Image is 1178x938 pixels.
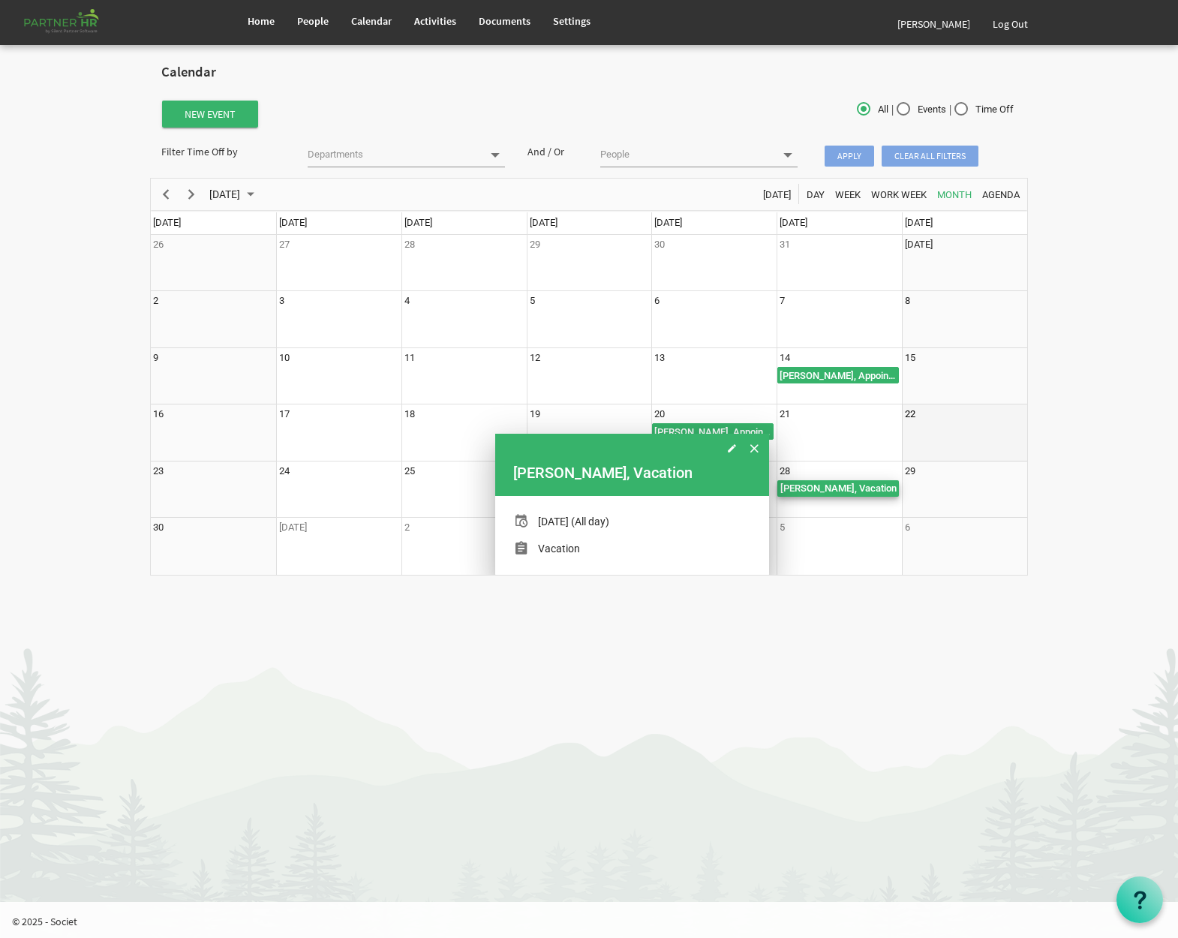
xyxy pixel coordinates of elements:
div: Saturday, November 22, 2025 [905,407,915,422]
div: Thursday, November 6, 2025 [654,293,660,308]
div: Friday, November 7, 2025 [780,293,785,308]
div: Tuesday, November 4, 2025 [404,293,410,308]
span: [DATE] [530,217,557,228]
div: Thursday, November 20, 2025 [654,407,665,422]
div: Sunday, November 23, 2025 [153,464,164,479]
div: Friday, December 5, 2025 [780,520,785,535]
div: Sunday, October 26, 2025 [153,237,164,252]
div: Friday, November 28, 2025 [780,464,790,479]
span: Time Off [954,103,1014,116]
div: Friday, November 21, 2025 [780,407,790,422]
button: Work Week [869,185,930,203]
div: Wednesday, November 19, 2025 [530,407,540,422]
div: Monday, November 10, 2025 [279,350,290,365]
div: Wednesday, November 5, 2025 [530,293,535,308]
span: Apply [825,146,874,167]
span: [DATE] [780,217,807,228]
div: [PERSON_NAME], Vacation [777,480,899,497]
div: Joyce Williams, Vacation [513,461,751,484]
span: Calendar [351,14,392,28]
button: Close [743,437,765,460]
span: Work Week [870,185,928,204]
div: Sunday, November 9, 2025 [153,350,158,365]
div: Monday, November 17, 2025 [279,407,290,422]
button: Day [804,185,828,203]
span: People [297,14,329,28]
span: [DATE] [654,217,682,228]
div: Sunday, November 30, 2025 [153,520,164,535]
div: Saturday, November 8, 2025 [905,293,910,308]
div: | | [735,99,1028,121]
span: Activities [414,14,456,28]
schedule: of November 2025 [150,178,1028,576]
a: [PERSON_NAME] [886,3,981,45]
div: next period [179,179,204,210]
span: Week [834,185,862,204]
span: Clear all filters [882,146,978,167]
div: Tuesday, November 11, 2025 [404,350,415,365]
button: New Event [162,101,258,128]
div: Monday, November 3, 2025 [279,293,284,308]
div: Wednesday, October 29, 2025 [530,237,540,252]
div: Saturday, November 1, 2025 [905,237,933,252]
span: All [857,103,888,116]
span: [DATE] [905,217,933,228]
span: Settings [553,14,591,28]
button: Next [182,185,202,203]
div: Friday, November 14, 2025 [780,350,790,365]
span: Month [936,185,973,204]
div: Monday, December 1, 2025 [279,520,307,535]
div: Vacation [538,541,580,556]
div: Joyce Williams, Vacation Begin From Friday, November 28, 2025 at 12:00:00 AM GMT-05:00 Ends At Fr... [777,480,899,497]
span: Agenda [981,185,1021,204]
div: [DATE] (All day) [538,514,609,529]
span: Events [897,103,946,116]
span: [DATE] [404,217,432,228]
a: Log Out [981,3,1039,45]
div: Tuesday, October 28, 2025 [404,237,415,252]
div: November 2025 [204,179,263,210]
button: Month [935,185,975,203]
div: Saturday, December 6, 2025 [905,520,910,535]
div: Tuesday, November 25, 2025 [404,464,415,479]
div: [PERSON_NAME], Appointment [653,424,773,439]
div: Thursday, October 30, 2025 [654,237,665,252]
span: [DATE] [279,217,307,228]
div: Filter Time Off by [150,144,296,159]
button: Previous [156,185,176,203]
span: Day [805,185,826,204]
span: Documents [479,14,530,28]
span: [DATE] [153,217,181,228]
div: [PERSON_NAME], Appointment [778,368,898,383]
span: [DATE] [762,185,792,204]
div: Tuesday, November 18, 2025 [404,407,415,422]
button: Agenda [980,185,1023,203]
div: Tuesday, December 2, 2025 [404,520,410,535]
button: Edit [720,437,743,460]
div: Sunday, November 2, 2025 [153,293,158,308]
div: Thursday, November 13, 2025 [654,350,665,365]
input: Departments [308,144,481,165]
input: People [600,144,774,165]
p: © 2025 - Societ [12,914,1178,929]
h2: Calendar [161,65,1017,80]
div: Wednesday, November 12, 2025 [530,350,540,365]
button: Week [833,185,864,203]
div: Laura Conway, Appointment Begin From Thursday, November 20, 2025 at 12:00:00 AM GMT-05:00 Ends At... [652,423,774,440]
div: Monday, October 27, 2025 [279,237,290,252]
div: Saturday, November 15, 2025 [905,350,915,365]
div: Saturday, November 29, 2025 [905,464,915,479]
button: October 2025 [207,185,261,203]
div: Monday, November 24, 2025 [279,464,290,479]
span: [DATE] [208,185,242,204]
button: Today [761,185,794,203]
span: Home [248,14,275,28]
div: previous period [153,179,179,210]
div: And / Or [516,144,590,159]
div: Sunday, November 16, 2025 [153,407,164,422]
div: Friday, October 31, 2025 [780,237,790,252]
div: Laura Conway, Appointment Begin From Friday, November 14, 2025 at 12:00:00 AM GMT-05:00 Ends At F... [777,367,899,383]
